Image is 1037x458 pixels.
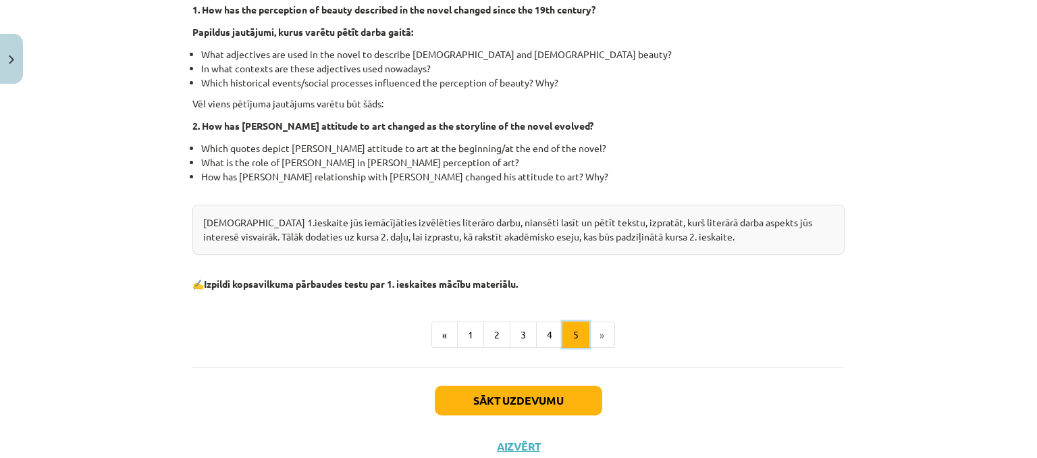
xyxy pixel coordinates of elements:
[201,47,845,61] li: What adjectives are used in the novel to describe [DEMOGRAPHIC_DATA] and [DEMOGRAPHIC_DATA] beauty?
[192,322,845,349] nav: Page navigation example
[435,386,602,415] button: Sākt uzdevumu
[510,322,537,349] button: 3
[201,76,845,90] li: Which historical events/social processes influenced the perception of beauty? Why?
[204,278,518,290] b: Izpildi kopsavilkuma pārbaudes testu par 1. ieskaites mācību materiālu.
[192,26,413,38] strong: Papildus jautājumi, kurus varētu pētīt darba gaitā:
[562,322,589,349] button: 5
[201,155,845,170] li: What is the role of [PERSON_NAME] in [PERSON_NAME] perception of art?
[431,322,458,349] button: «
[536,322,563,349] button: 4
[192,97,845,111] p: Vēl viens pētījuma jautājums varētu būt šāds:
[9,55,14,64] img: icon-close-lesson-0947bae3869378f0d4975bcd49f059093ad1ed9edebbc8119c70593378902aed.svg
[493,440,544,453] button: Aizvērt
[201,170,845,198] li: How has [PERSON_NAME] relationship with [PERSON_NAME] changed his attitude to art? Why?
[192,205,845,255] div: [DEMOGRAPHIC_DATA] 1.ieskaite jūs iemācījāties izvēlēties literāro darbu, niansēti lasīt un pētīt...
[192,3,595,16] strong: 1. How has the perception of beauty described in the novel changed since the 19th century?
[483,322,510,349] button: 2
[201,61,845,76] li: In what contexts are these adjectives used nowadays?
[201,141,845,155] li: Which quotes depict [PERSON_NAME] attitude to art at the beginning/at the end of the novel?
[192,277,845,291] p: ✍️
[457,322,484,349] button: 1
[192,120,593,132] strong: 2. How has [PERSON_NAME] attitude to art changed as the storyline of the novel evolved?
